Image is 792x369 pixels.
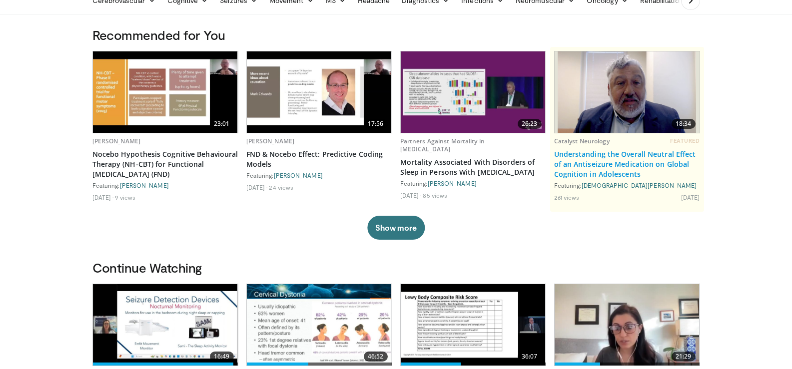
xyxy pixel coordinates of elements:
[554,193,580,201] li: 261 views
[246,137,295,145] a: [PERSON_NAME]
[558,51,697,133] img: 01bfc13d-03a0-4cb7-bbaa-2eb0a1ecb046.png.620x360_q85_upscale.jpg
[269,183,293,191] li: 24 views
[670,137,700,144] span: FEATURED
[92,149,238,179] a: Nocebo Hypothesis Cognitive Behavioural Therapy (NH-CBT) for Functional [MEDICAL_DATA] (FND)
[401,51,546,133] a: 26:23
[367,216,425,240] button: Show more
[120,182,169,189] a: [PERSON_NAME]
[92,27,700,43] h3: Recommended for You
[582,182,697,189] a: [DEMOGRAPHIC_DATA][PERSON_NAME]
[115,193,135,201] li: 9 views
[247,51,392,133] img: f8137bfd-0b89-448a-a3a8-fb225f5897d9.620x360_q85_upscale.jpg
[681,193,700,201] li: [DATE]
[518,352,542,362] span: 36:07
[274,172,323,179] a: [PERSON_NAME]
[400,191,422,199] li: [DATE]
[518,119,542,129] span: 26:23
[92,181,238,189] div: Featuring:
[246,171,392,179] div: Featuring:
[364,352,388,362] span: 46:52
[400,157,546,177] a: Mortality Associated With Disorders of Sleep in Persons With [MEDICAL_DATA]
[247,284,392,366] a: 46:52
[92,193,114,201] li: [DATE]
[93,51,238,133] a: 23:01
[93,284,238,366] img: 61f69df2-2b99-440f-8b06-3635baa80772.620x360_q85_upscale.jpg
[92,260,700,276] h3: Continue Watching
[401,51,546,133] img: 6e095937-ee7b-4e1a-9ec8-a0d606fe6629.620x360_q85_upscale.jpg
[672,119,696,129] span: 18:34
[246,149,392,169] a: FND & Nocebo Effect: Predictive Coding Models
[428,180,477,187] a: [PERSON_NAME]
[210,119,234,129] span: 23:01
[246,183,268,191] li: [DATE]
[364,119,388,129] span: 17:56
[554,137,610,145] a: Catalyst Neurology
[672,352,696,362] span: 21:29
[400,179,546,187] div: Featuring:
[554,181,700,189] div: Featuring:
[555,51,700,133] a: 18:34
[247,51,392,133] a: 17:56
[93,284,238,366] a: 16:49
[210,352,234,362] span: 16:49
[554,149,700,179] a: Understanding the Overall Neutral Effect of an Antiseizure Medication on Global Cognition in Adol...
[93,51,238,133] img: 6b1da22f-cba0-4b41-ba77-bfb259aebb9b.620x360_q85_upscale.jpg
[247,284,392,366] img: fa9ffb96-90b0-47e6-ad6e-734b3733c53e.620x360_q85_upscale.jpg
[92,137,141,145] a: [PERSON_NAME]
[401,284,546,366] a: 36:07
[401,284,546,366] img: 65ca0ca3-a50a-4542-abb4-d906048a210a.620x360_q85_upscale.jpg
[400,137,485,153] a: Partners Against Mortality in [MEDICAL_DATA]
[555,284,700,366] img: 662646f3-24dc-48fd-91cb-7f13467e765c.620x360_q85_upscale.jpg
[423,191,447,199] li: 85 views
[555,284,700,366] a: 21:29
